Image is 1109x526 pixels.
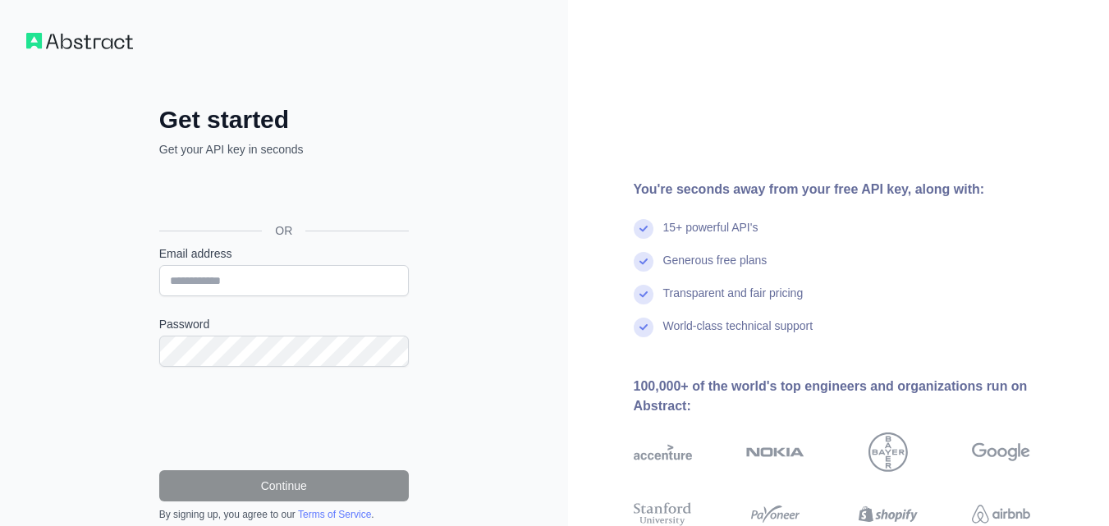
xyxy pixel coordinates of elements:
img: nokia [746,432,804,472]
img: Workflow [26,33,133,49]
img: check mark [634,219,653,239]
iframe: reCAPTCHA [159,386,409,451]
img: check mark [634,252,653,272]
div: 100,000+ of the world's top engineers and organizations run on Abstract: [634,377,1084,416]
div: By signing up, you agree to our . [159,508,409,521]
img: bayer [868,432,908,472]
label: Password [159,316,409,332]
span: OR [262,222,305,239]
a: Terms of Service [298,509,371,520]
h2: Get started [159,105,409,135]
div: World-class technical support [663,318,813,350]
label: Email address [159,245,409,262]
img: check mark [634,285,653,304]
button: Continue [159,470,409,501]
img: accenture [634,432,692,472]
div: Transparent and fair pricing [663,285,804,318]
p: Get your API key in seconds [159,141,409,158]
img: check mark [634,318,653,337]
div: 15+ powerful API's [663,219,758,252]
div: You're seconds away from your free API key, along with: [634,180,1084,199]
iframe: Sign in with Google Button [151,176,414,212]
div: Generous free plans [663,252,768,285]
img: google [972,432,1030,472]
